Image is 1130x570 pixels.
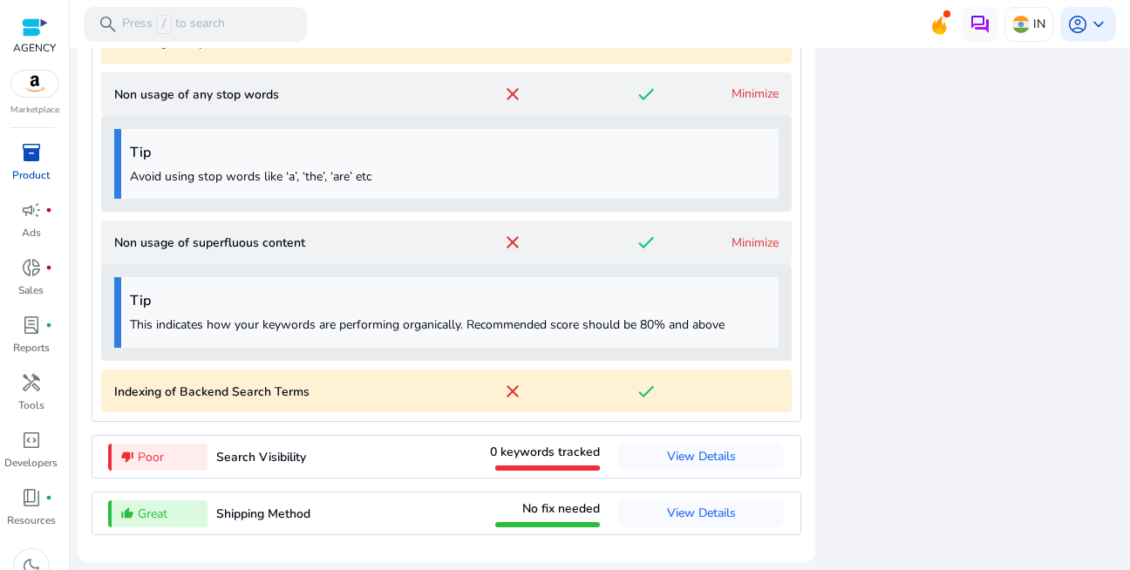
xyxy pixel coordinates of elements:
mat-icon: close [502,84,523,105]
span: fiber_manual_record [45,322,52,329]
p: Indexing of Backend Search Terms [114,383,446,401]
mat-icon: thumb_up_alt [120,506,134,520]
button: View Details [617,499,785,527]
p: Non usage of superfluous content [114,234,446,252]
span: book_4 [21,487,42,508]
span: donut_small [21,257,42,278]
span: Poor [138,448,164,466]
button: View Details [617,443,785,471]
span: account_circle [1067,14,1088,35]
p: Non usage of any stop words [114,85,446,104]
p: Ads [22,225,41,241]
span: No fix needed [522,500,600,517]
p: Marketplace [10,104,59,117]
img: amazon.svg [11,71,58,97]
span: Great [138,505,167,523]
mat-icon: thumb_down_alt [120,450,134,464]
b: Tip [130,291,151,310]
mat-icon: done [636,381,657,402]
span: Shipping Method [216,506,310,522]
p: Developers [4,455,58,471]
span: inventory_2 [21,142,42,163]
span: campaign [21,200,42,221]
span: View Details [667,448,736,465]
p: Reports [13,340,50,356]
span: 0 keywords tracked [490,444,600,460]
span: fiber_manual_record [45,494,52,501]
img: in.svg [1012,16,1030,33]
mat-icon: close [502,232,523,253]
mat-icon: done [636,232,657,253]
span: View Details [667,505,736,521]
span: code_blocks [21,430,42,451]
span: / [156,15,172,34]
p: IN [1033,9,1045,39]
a: Minimize [732,234,779,251]
a: Minimize [732,85,779,102]
span: Search Visibility [216,449,306,465]
p: Resources [7,512,56,528]
p: Sales [18,282,44,298]
p: This indicates how your keywords are performing organically. Recommended score should be 80% and ... [130,316,770,334]
span: search [98,14,119,35]
mat-icon: close [502,381,523,402]
p: Avoid using stop words like ‘a’, ‘the’, ‘are’ etc [130,167,770,186]
b: Tip [130,143,151,162]
span: lab_profile [21,315,42,336]
span: fiber_manual_record [45,207,52,214]
span: handyman [21,372,42,393]
p: AGENCY [13,40,56,56]
p: Tools [18,397,44,413]
p: Product [12,167,50,183]
span: fiber_manual_record [45,264,52,271]
span: keyboard_arrow_down [1088,14,1109,35]
p: Press to search [122,15,225,34]
mat-icon: done [636,84,657,105]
